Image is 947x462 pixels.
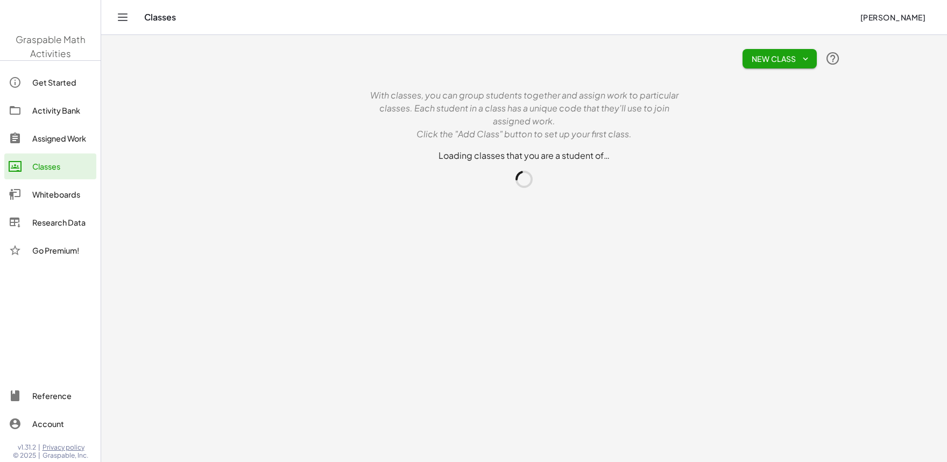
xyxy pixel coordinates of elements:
[4,153,96,179] a: Classes
[363,89,685,128] p: With classes, you can group students together and assign work to particular classes. Each student...
[32,216,92,229] div: Research Data
[4,209,96,235] a: Research Data
[32,188,92,201] div: Whiteboards
[32,104,92,117] div: Activity Bank
[4,97,96,123] a: Activity Bank
[4,69,96,95] a: Get Started
[38,443,40,452] span: |
[32,244,92,257] div: Go Premium!
[32,160,92,173] div: Classes
[743,49,817,68] button: New Class
[216,149,832,188] div: Loading classes that you are a student of…
[13,451,36,460] span: © 2025
[18,443,36,452] span: v1.31.2
[32,76,92,89] div: Get Started
[16,33,86,59] span: Graspable Math Activities
[4,181,96,207] a: Whiteboards
[43,451,88,460] span: Graspable, Inc.
[4,411,96,437] a: Account
[363,128,685,141] p: Click the "Add Class" button to set up your first class.
[32,132,92,145] div: Assigned Work
[43,443,88,452] a: Privacy policy
[851,8,934,27] button: [PERSON_NAME]
[114,9,131,26] button: Toggle navigation
[38,451,40,460] span: |
[32,389,92,402] div: Reference
[4,125,96,151] a: Assigned Work
[4,383,96,409] a: Reference
[860,12,925,22] span: [PERSON_NAME]
[751,54,808,64] span: New Class
[32,417,92,430] div: Account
